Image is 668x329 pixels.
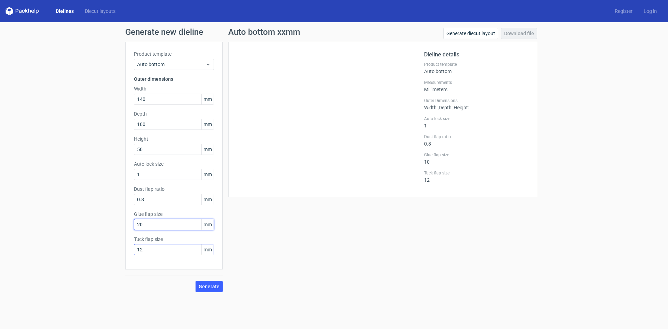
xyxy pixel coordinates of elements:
[424,116,528,122] label: Auto lock size
[134,50,214,57] label: Product template
[201,219,214,230] span: mm
[424,134,528,147] div: 0.8
[134,76,214,83] h3: Outer dimensions
[125,28,543,36] h1: Generate new dieline
[424,170,528,176] label: Tuck flap size
[201,144,214,155] span: mm
[638,8,662,15] a: Log in
[424,152,528,158] label: Glue flap size
[443,28,498,39] a: Generate diecut layout
[201,169,214,180] span: mm
[137,61,206,68] span: Auto bottom
[424,62,528,74] div: Auto bottom
[134,211,214,218] label: Glue flap size
[201,194,214,205] span: mm
[424,50,528,59] h2: Dieline details
[201,94,214,104] span: mm
[453,105,469,110] span: , Height :
[199,284,220,289] span: Generate
[424,105,438,110] span: Width :
[424,134,528,140] label: Dust flap ratio
[424,116,528,128] div: 1
[50,8,79,15] a: Dielines
[424,98,528,103] label: Outer Dimensions
[609,8,638,15] a: Register
[438,105,453,110] span: , Depth :
[201,119,214,130] span: mm
[196,281,223,292] button: Generate
[424,170,528,183] div: 12
[228,28,300,36] h1: Auto bottom xxmm
[424,80,528,92] div: Millimeters
[134,135,214,142] label: Height
[424,62,528,67] label: Product template
[424,80,528,85] label: Measurements
[134,186,214,193] label: Dust flap ratio
[134,85,214,92] label: Width
[79,8,121,15] a: Diecut layouts
[201,244,214,255] span: mm
[424,152,528,165] div: 10
[134,110,214,117] label: Depth
[134,160,214,167] label: Auto lock size
[134,236,214,243] label: Tuck flap size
